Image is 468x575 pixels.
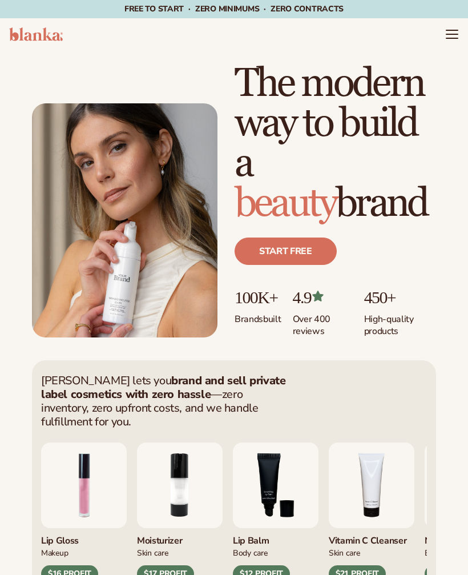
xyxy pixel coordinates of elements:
[235,307,281,325] p: Brands built
[329,546,414,558] div: Skin Care
[124,3,344,14] span: Free to start · ZERO minimums · ZERO contracts
[235,238,337,265] a: Start free
[9,27,63,41] img: logo
[41,546,127,558] div: Makeup
[293,288,353,307] p: 4.9
[235,64,436,224] h1: The modern way to build a brand
[137,528,223,547] div: Moisturizer
[233,443,318,528] img: Smoothing lip balm.
[235,288,281,307] p: 100K+
[329,443,414,528] img: Vitamin c cleanser.
[329,528,414,547] div: Vitamin C Cleanser
[41,374,287,429] p: [PERSON_NAME] lets you —zero inventory, zero upfront costs, and we handle fulfillment for you.
[293,307,353,337] p: Over 400 reviews
[445,27,459,41] summary: Menu
[137,546,223,558] div: Skin Care
[137,443,223,528] img: Moisturizing lotion.
[41,528,127,547] div: Lip Gloss
[233,528,318,547] div: Lip Balm
[41,443,127,528] img: Pink lip gloss.
[235,179,336,228] span: beauty
[364,307,436,337] p: High-quality products
[364,288,436,307] p: 450+
[32,103,217,337] img: Female holding tanning mousse.
[233,546,318,558] div: Body Care
[41,373,285,402] strong: brand and sell private label cosmetics with zero hassle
